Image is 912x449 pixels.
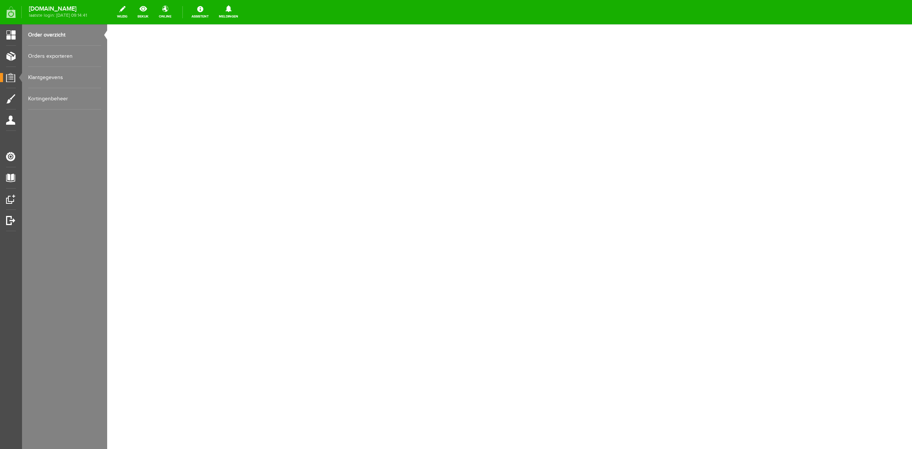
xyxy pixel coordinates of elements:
strong: [DOMAIN_NAME] [29,7,87,11]
a: Kortingenbeheer [28,88,101,109]
a: Order overzicht [28,24,101,46]
a: Orders exporteren [28,46,101,67]
span: laatste login: [DATE] 09:14:41 [29,13,87,17]
a: Assistent [187,4,213,21]
a: Klantgegevens [28,67,101,88]
a: online [154,4,176,21]
a: Meldingen [214,4,243,21]
a: bekijk [133,4,153,21]
a: wijzig [112,4,132,21]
